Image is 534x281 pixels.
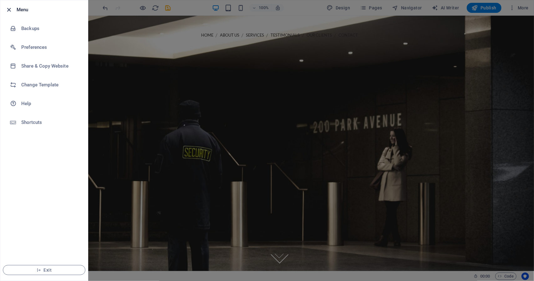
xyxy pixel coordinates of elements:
[17,6,83,13] h6: Menu
[8,268,80,273] span: Exit
[21,100,79,107] h6: Help
[21,119,79,126] h6: Shortcuts
[21,25,79,32] h6: Backups
[21,81,79,89] h6: Change Template
[0,94,88,113] a: Help
[3,265,85,275] button: Exit
[21,43,79,51] h6: Preferences
[21,62,79,70] h6: Share & Copy Website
